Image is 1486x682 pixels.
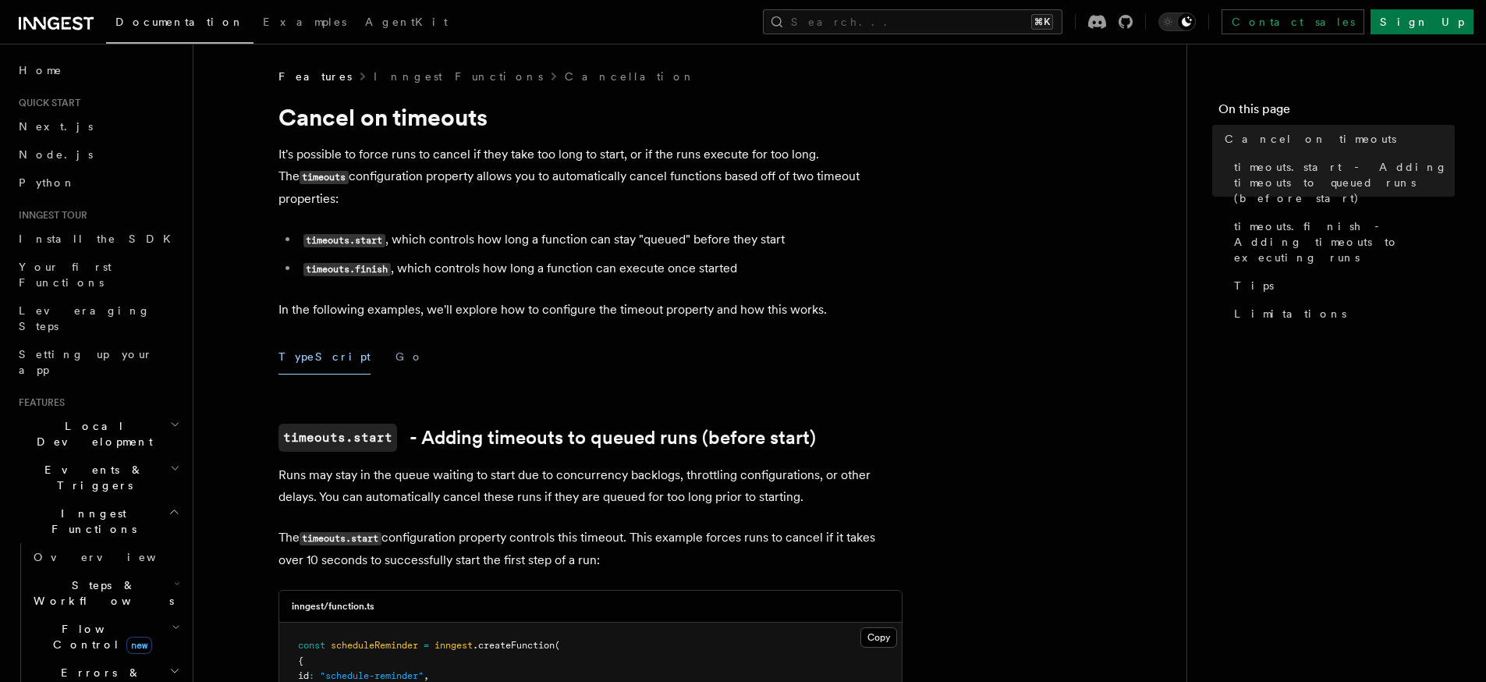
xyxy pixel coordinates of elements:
[424,640,429,651] span: =
[278,144,903,210] p: It's possible to force runs to cancel if they take too long to start, or if the runs execute for ...
[19,62,62,78] span: Home
[1228,272,1455,300] a: Tips
[1158,12,1196,31] button: Toggle dark mode
[12,140,183,169] a: Node.js
[12,456,183,499] button: Events & Triggers
[12,506,168,537] span: Inngest Functions
[263,16,346,28] span: Examples
[356,5,457,42] a: AgentKit
[292,600,374,613] h3: inngest/function.ts
[1218,100,1455,125] h4: On this page
[1225,131,1396,147] span: Cancel on timeouts
[34,551,194,563] span: Overview
[19,348,153,376] span: Setting up your app
[303,234,385,247] code: timeouts.start
[126,637,152,654] span: new
[278,299,903,321] p: In the following examples, we'll explore how to configure the timeout property and how this works.
[1234,159,1455,206] span: timeouts.start - Adding timeouts to queued runs (before start)
[12,499,183,543] button: Inngest Functions
[1371,9,1474,34] a: Sign Up
[19,261,112,289] span: Your first Functions
[12,97,80,109] span: Quick start
[12,297,183,340] a: Leveraging Steps
[278,339,371,375] button: TypeScript
[278,103,903,131] h1: Cancel on timeouts
[12,462,170,493] span: Events & Triggers
[1228,212,1455,272] a: timeouts.finish - Adding timeouts to executing runs
[19,148,93,161] span: Node.js
[374,69,543,84] a: Inngest Functions
[12,209,87,222] span: Inngest tour
[473,640,555,651] span: .createFunction
[12,253,183,297] a: Your first Functions
[309,670,314,681] span: :
[19,233,180,245] span: Install the SDK
[320,670,424,681] span: "schedule-reminder"
[254,5,356,42] a: Examples
[298,640,325,651] span: const
[27,621,172,652] span: Flow Control
[278,69,352,84] span: Features
[19,176,76,189] span: Python
[27,577,174,609] span: Steps & Workflows
[27,571,183,615] button: Steps & Workflows
[12,396,65,409] span: Features
[424,670,429,681] span: ,
[434,640,473,651] span: inngest
[12,418,170,449] span: Local Development
[19,304,151,332] span: Leveraging Steps
[19,120,93,133] span: Next.js
[299,258,903,280] li: , which controls how long a function can execute once started
[1234,306,1346,321] span: Limitations
[278,464,903,508] p: Runs may stay in the queue waiting to start due to concurrency backlogs, throttling configuration...
[395,339,424,375] button: Go
[365,16,448,28] span: AgentKit
[1222,9,1364,34] a: Contact sales
[565,69,696,84] a: Cancellation
[763,9,1062,34] button: Search...⌘K
[299,229,903,251] li: , which controls how long a function can stay "queued" before they start
[278,424,816,452] a: timeouts.start- Adding timeouts to queued runs (before start)
[278,527,903,571] p: The configuration property controls this timeout. This example forces runs to cancel if it takes ...
[1234,278,1274,293] span: Tips
[12,340,183,384] a: Setting up your app
[303,263,391,276] code: timeouts.finish
[12,412,183,456] button: Local Development
[1031,14,1053,30] kbd: ⌘K
[1228,153,1455,212] a: timeouts.start - Adding timeouts to queued runs (before start)
[298,655,303,666] span: {
[298,670,309,681] span: id
[27,615,183,659] button: Flow Controlnew
[555,640,560,651] span: (
[300,532,381,545] code: timeouts.start
[115,16,244,28] span: Documentation
[12,112,183,140] a: Next.js
[12,225,183,253] a: Install the SDK
[860,627,897,648] button: Copy
[1234,218,1455,265] span: timeouts.finish - Adding timeouts to executing runs
[278,424,397,452] code: timeouts.start
[1228,300,1455,328] a: Limitations
[12,169,183,197] a: Python
[12,56,183,84] a: Home
[1218,125,1455,153] a: Cancel on timeouts
[331,640,418,651] span: scheduleReminder
[300,171,349,184] code: timeouts
[106,5,254,44] a: Documentation
[27,543,183,571] a: Overview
